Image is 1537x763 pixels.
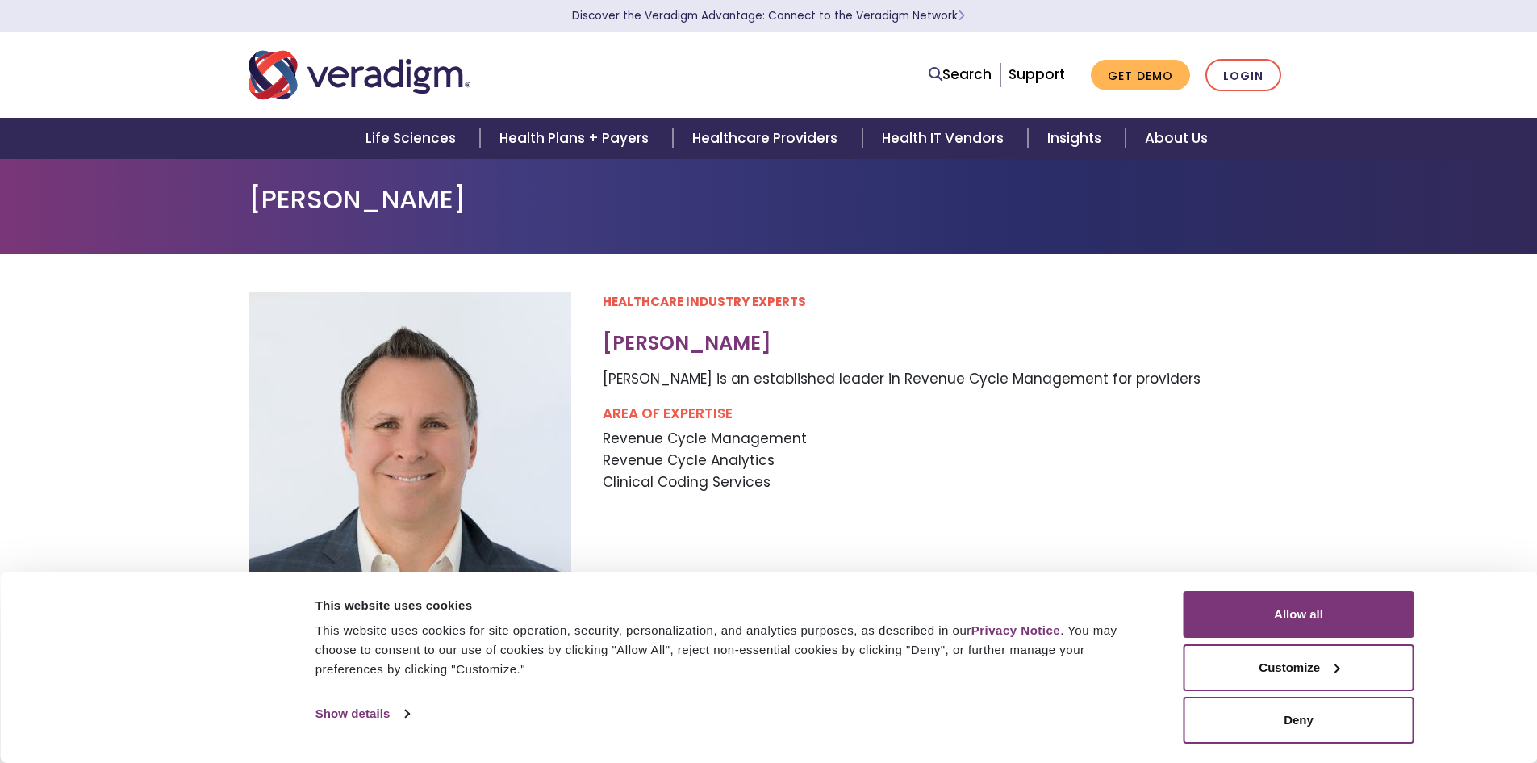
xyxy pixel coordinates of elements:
[971,623,1060,637] a: Privacy Notice
[315,596,1147,615] div: This website uses cookies
[929,64,992,86] a: Search
[1126,118,1227,159] a: About Us
[1184,644,1414,691] button: Customize
[603,403,1288,425] p: AREA OF EXPERTISE
[346,118,480,159] a: Life Sciences
[1184,697,1414,744] button: Deny
[249,184,1289,215] h1: [PERSON_NAME]
[480,118,673,159] a: Health Plans + Payers
[958,8,965,23] span: Learn More
[603,332,1288,355] h3: [PERSON_NAME]
[249,48,470,102] img: Veradigm logo
[603,292,812,312] span: Healthcare Industry Experts
[1028,118,1126,159] a: Insights
[315,621,1147,679] div: This website uses cookies for site operation, security, personalization, and analytics purposes, ...
[862,118,1028,159] a: Health IT Vendors
[1091,60,1190,91] a: Get Demo
[603,428,1288,450] span: Revenue Cycle Management
[315,702,409,726] a: Show details
[1205,59,1281,92] a: Login
[603,450,1288,472] span: Revenue Cycle Analytics
[1184,591,1414,638] button: Allow all
[603,472,1288,493] span: Clinical Coding Services
[1009,65,1065,84] a: Support
[603,368,1288,390] p: [PERSON_NAME] is an established leader in Revenue Cycle Management for providers
[673,118,862,159] a: Healthcare Providers
[572,8,965,23] a: Discover the Veradigm Advantage: Connect to the Veradigm NetworkLearn More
